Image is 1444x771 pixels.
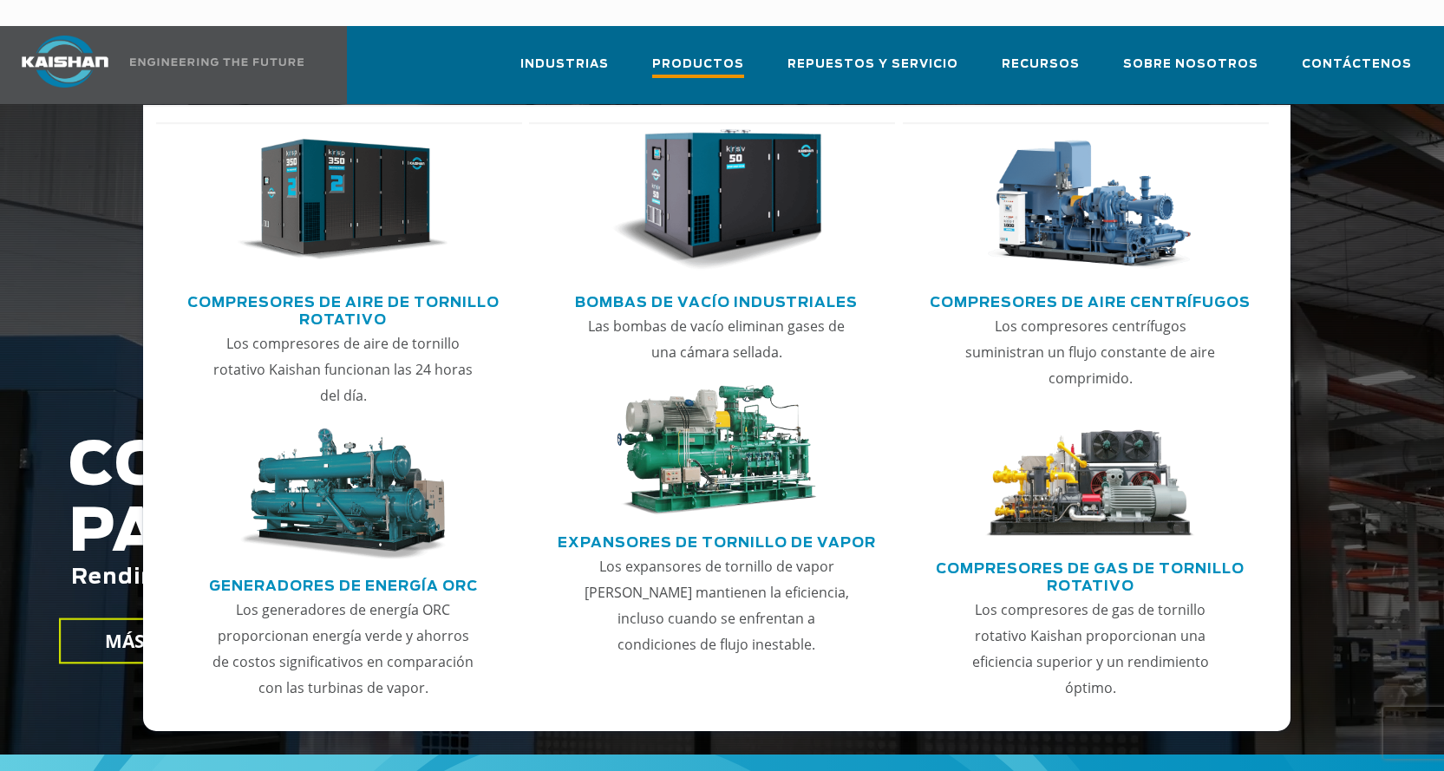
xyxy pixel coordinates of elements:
[611,129,823,271] img: Bombas de vacío industriales de pulgar
[787,59,958,70] font: Repuestos y servicio
[520,59,609,70] font: Industrias
[930,287,1251,313] a: Compresores de aire centrífugos
[1123,42,1258,101] a: Sobre nosotros
[558,527,876,553] a: Expansores de tornillo de vapor
[238,129,449,271] img: Compresores de aire de tornillo rotativo
[520,42,609,101] a: Industrias
[71,567,1014,588] font: Rendimiento inigualable con ahorro de costes energéticos de hasta un 35%.
[105,629,280,654] font: MÁS INFORMACIÓN
[69,504,413,563] font: PARA LOS
[1002,59,1080,70] font: Recursos
[585,557,849,654] font: Los expansores de tornillo de vapor [PERSON_NAME] mantienen la eficiencia, incluso cuando se enfr...
[1123,59,1258,70] font: Sobre nosotros
[558,536,876,550] font: Expansores de tornillo de vapor
[930,296,1251,310] font: Compresores de aire centrífugos
[588,317,845,362] font: Las bombas de vacío eliminan gases de una cámara sellada.
[787,42,958,101] a: Repuestos y servicio
[984,129,1196,271] img: Compresores de aire centrífugos de pulgar
[1302,42,1412,101] a: Contáctenos
[652,42,744,104] a: Productos
[130,58,304,66] img: Ingeniería del futuro
[652,59,744,70] font: Productos
[911,553,1269,597] a: Compresores de gas de tornillo rotativo
[59,618,327,664] a: MÁS INFORMACIÓN
[965,317,1215,388] font: Los compresores centrífugos suministran un flujo constante de aire comprimido.
[209,571,478,597] a: Generadores de energía ORC
[187,296,500,327] font: Compresores de aire de tornillo rotativo
[69,438,896,497] font: COMPRESORES DE AIRE
[984,411,1196,543] img: Compresores de gas de tornillo rotativo
[575,296,858,310] font: Bombas de vacío industriales
[1002,42,1080,101] a: Recursos
[575,287,858,313] a: Bombas de vacío industriales
[936,562,1245,593] font: Compresores de gas de tornillo rotativo
[1302,59,1412,70] font: Contáctenos
[213,334,473,405] font: Los compresores de aire de tornillo rotativo Kaishan funcionan las 24 horas del día.
[238,428,449,560] img: Generadores de energía ORC pulgar
[972,600,1209,697] font: Los compresores de gas de tornillo rotativo Kaishan proporcionan una eficiencia superior y un ren...
[209,579,478,593] font: Generadores de energía ORC
[212,600,474,697] font: Los generadores de energía ORC proporcionan energía verde y ahorros de costos significativos en c...
[611,385,823,517] img: Expansores de tornillo de vapor de pulgar
[165,287,522,330] a: Compresores de aire de tornillo rotativo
